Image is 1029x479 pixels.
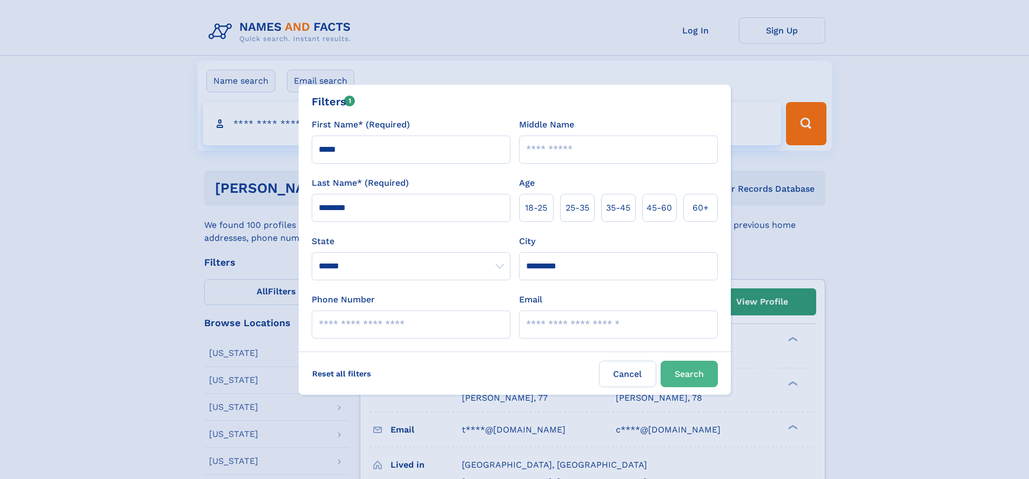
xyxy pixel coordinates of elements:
[312,293,375,306] label: Phone Number
[692,201,709,214] span: 60+
[661,361,718,387] button: Search
[519,118,574,131] label: Middle Name
[599,361,656,387] label: Cancel
[519,293,542,306] label: Email
[525,201,547,214] span: 18‑25
[312,118,410,131] label: First Name* (Required)
[305,361,378,387] label: Reset all filters
[312,93,355,110] div: Filters
[519,177,535,190] label: Age
[566,201,589,214] span: 25‑35
[647,201,672,214] span: 45‑60
[606,201,630,214] span: 35‑45
[519,235,535,248] label: City
[312,235,510,248] label: State
[312,177,409,190] label: Last Name* (Required)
